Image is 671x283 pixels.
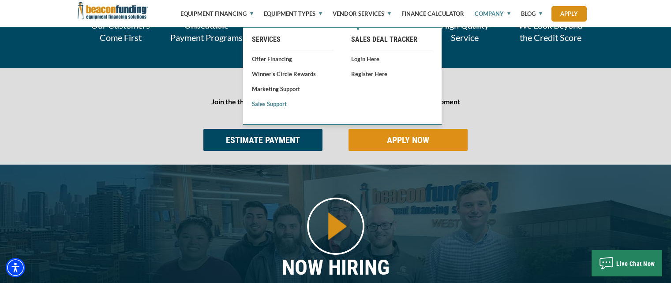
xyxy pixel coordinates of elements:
[351,70,433,78] a: Register Here
[203,129,322,151] input: Button
[592,250,662,276] button: Live Chat Now
[78,19,164,44] p: Our Customers Come First
[349,129,468,151] input: Button
[211,96,460,118] p: Join the thousands of customers that have successfully fulfilled their equipment leasing needs wi...
[351,55,433,63] a: Login Here
[6,258,25,277] div: Accessibility Menu
[78,7,148,14] a: Beacon Funding Corporation
[307,198,364,255] img: About Beacon Funding video
[78,2,148,19] img: Beacon Funding Corporation
[252,32,334,47] a: Services
[252,55,334,63] a: Offer Financing
[252,85,334,93] a: Marketing Support
[252,70,334,78] a: Winner's Circle Rewards
[616,260,655,267] span: Live Chat Now
[252,99,334,108] a: Sales Support
[351,32,433,47] a: Sales Deal Tracker
[422,19,508,44] p: High Quality Service
[211,81,460,90] p: LET'S GET STARTED
[508,19,594,44] p: We Look Beyond the Credit Score
[551,6,587,22] a: Apply
[164,19,250,44] p: Unbeatable Payment Programs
